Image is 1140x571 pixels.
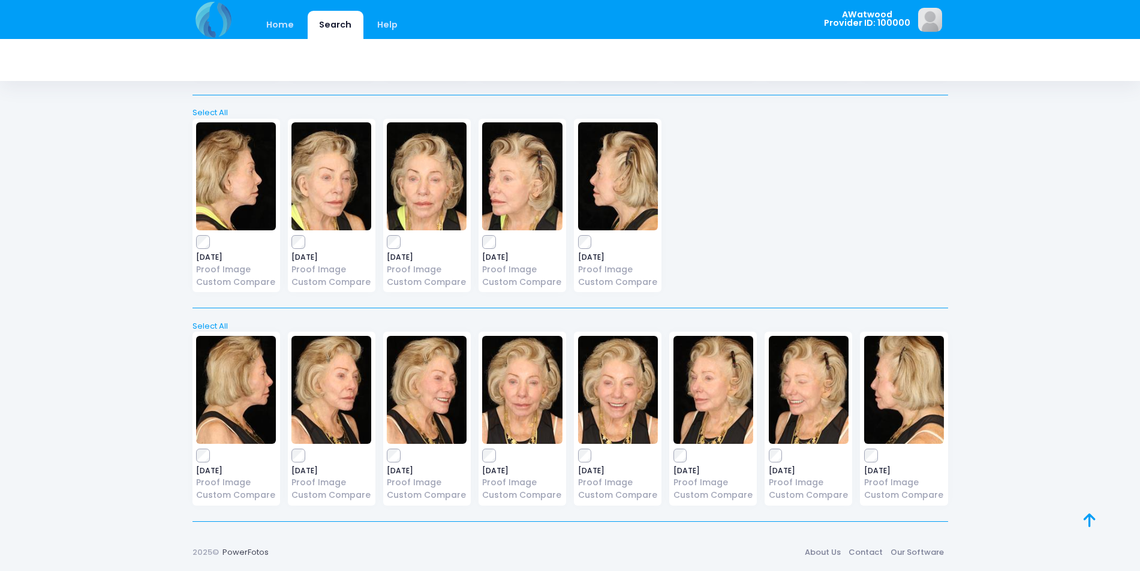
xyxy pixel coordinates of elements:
[188,107,952,119] a: Select All
[365,11,409,39] a: Help
[196,122,276,230] img: image
[387,254,467,261] span: [DATE]
[192,546,219,558] span: 2025©
[864,476,944,489] a: Proof Image
[196,467,276,474] span: [DATE]
[578,467,658,474] span: [DATE]
[824,10,910,28] span: AWatwood Provider ID: 100000
[387,467,467,474] span: [DATE]
[196,254,276,261] span: [DATE]
[387,122,467,230] img: image
[673,336,753,444] img: image
[387,276,467,288] a: Custom Compare
[578,476,658,489] a: Proof Image
[769,467,849,474] span: [DATE]
[482,263,562,276] a: Proof Image
[482,336,562,444] img: image
[387,336,467,444] img: image
[578,254,658,261] span: [DATE]
[864,489,944,501] a: Custom Compare
[291,467,371,474] span: [DATE]
[673,476,753,489] a: Proof Image
[845,541,887,563] a: Contact
[578,122,658,230] img: image
[769,489,849,501] a: Custom Compare
[291,122,371,230] img: image
[673,489,753,501] a: Custom Compare
[578,336,658,444] img: image
[482,276,562,288] a: Custom Compare
[387,263,467,276] a: Proof Image
[291,336,371,444] img: image
[482,467,562,474] span: [DATE]
[864,336,944,444] img: image
[387,476,467,489] a: Proof Image
[482,489,562,501] a: Custom Compare
[196,263,276,276] a: Proof Image
[769,476,849,489] a: Proof Image
[578,276,658,288] a: Custom Compare
[196,276,276,288] a: Custom Compare
[291,263,371,276] a: Proof Image
[188,320,952,332] a: Select All
[801,541,845,563] a: About Us
[291,489,371,501] a: Custom Compare
[482,254,562,261] span: [DATE]
[196,336,276,444] img: image
[308,11,363,39] a: Search
[578,263,658,276] a: Proof Image
[255,11,306,39] a: Home
[887,541,948,563] a: Our Software
[482,476,562,489] a: Proof Image
[864,467,944,474] span: [DATE]
[196,476,276,489] a: Proof Image
[291,476,371,489] a: Proof Image
[673,467,753,474] span: [DATE]
[196,489,276,501] a: Custom Compare
[222,546,269,558] a: PowerFotos
[291,276,371,288] a: Custom Compare
[291,254,371,261] span: [DATE]
[482,122,562,230] img: image
[918,8,942,32] img: image
[387,489,467,501] a: Custom Compare
[769,336,849,444] img: image
[578,489,658,501] a: Custom Compare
